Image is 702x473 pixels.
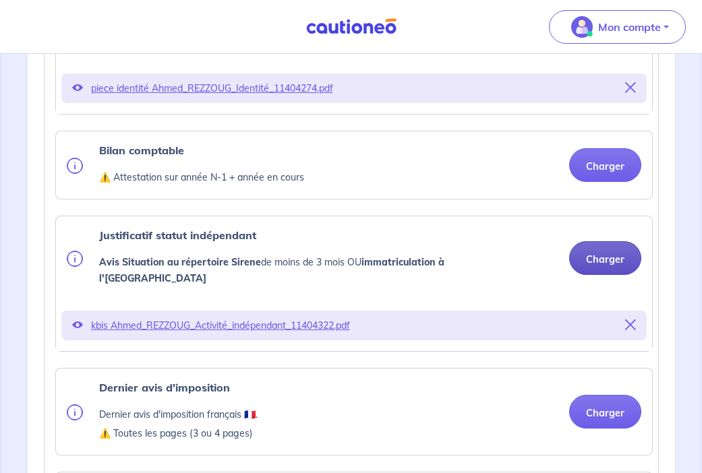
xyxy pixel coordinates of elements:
button: Charger [569,395,641,429]
img: info.svg [67,158,83,174]
button: Voir [72,316,83,335]
p: ⚠️ Toutes les pages (3 ou 4 pages) [99,425,258,441]
p: Dernier avis d'imposition français 🇫🇷. [99,406,258,422]
strong: Dernier avis d'imposition [99,381,230,394]
div: categoryName: kbis, userCategory: auto-entrepreneur [55,216,653,352]
strong: Bilan comptable [99,144,184,157]
p: Mon compte [598,19,661,35]
p: de moins de 3 mois OU [99,254,538,286]
p: ⚠️ Attestation sur année N-1 + année en cours [99,169,304,185]
button: Voir [72,79,83,98]
p: piece identité Ahmed_REZZOUG_Identité_11404274.pdf [91,79,617,98]
img: info.svg [67,404,83,420]
button: Supprimer [625,316,636,335]
button: Charger [569,148,641,182]
strong: Justificatif statut indépendant [99,228,256,242]
strong: Avis Situation au répertoire Sirene [99,256,261,268]
img: illu_account_valid_menu.svg [571,16,593,38]
div: categoryName: income-proof, userCategory: auto-entrepreneur [55,131,653,199]
img: info.svg [67,251,83,267]
p: kbis Ahmed_REZZOUG_Activité_indépendant_11404322.pdf [91,316,617,335]
button: Charger [569,241,641,275]
button: illu_account_valid_menu.svgMon compte [549,10,686,44]
img: Cautioneo [301,18,402,35]
button: Supprimer [625,79,636,98]
div: categoryName: tax-assessment, userCategory: auto-entrepreneur [55,368,653,455]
